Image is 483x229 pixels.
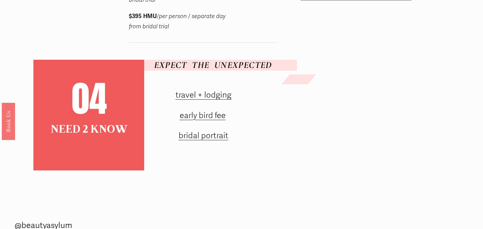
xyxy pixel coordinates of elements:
[179,131,228,141] a: bridal portrait
[2,102,15,140] a: Book Us
[129,13,157,20] strong: $395 HMU
[154,59,272,71] em: EXPECT THE UNEXPECTED
[159,13,187,20] em: per person
[129,11,233,32] p: / /
[180,111,226,120] a: early bird fee
[176,90,231,100] a: travel + lodging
